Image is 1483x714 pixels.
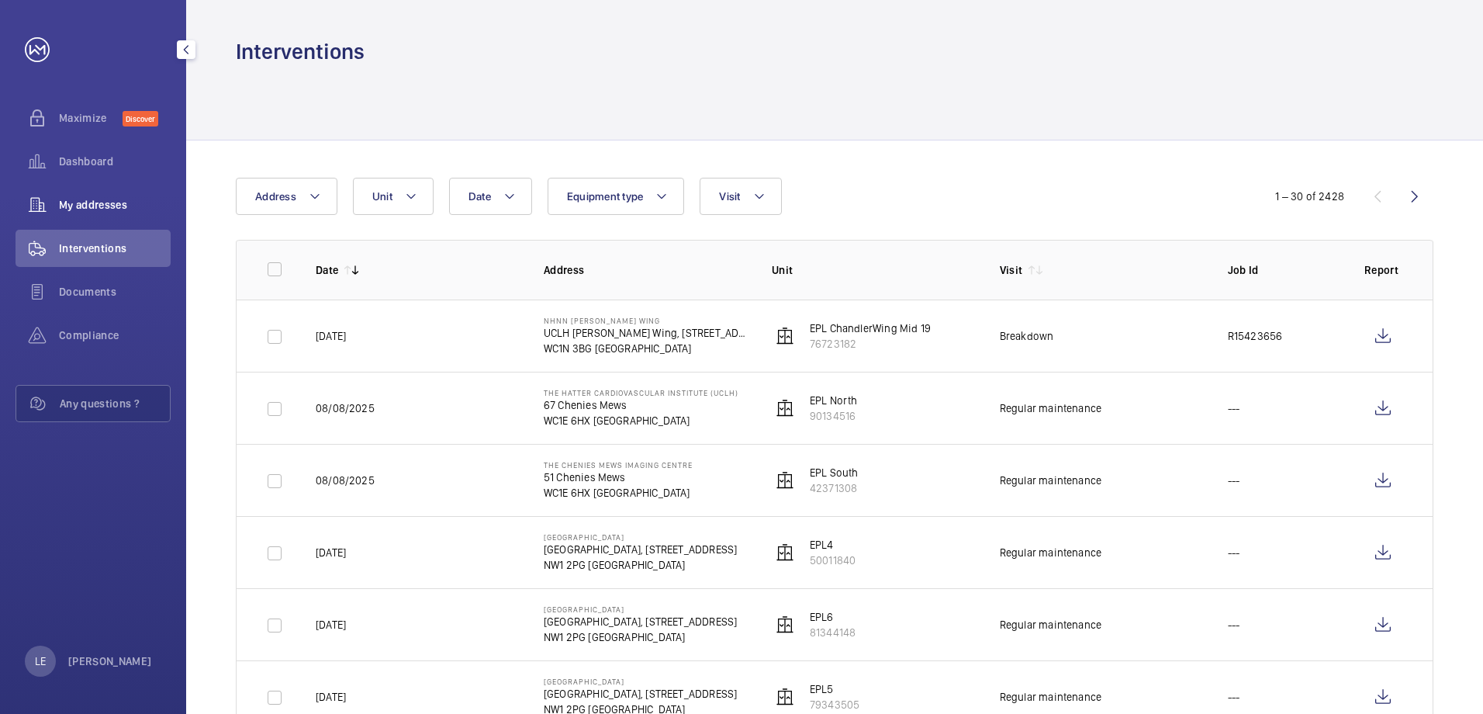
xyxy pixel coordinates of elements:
[59,328,171,343] span: Compliance
[719,190,740,203] span: Visit
[59,197,171,213] span: My addresses
[1000,262,1023,278] p: Visit
[316,473,375,488] p: 08/08/2025
[776,399,794,418] img: elevator.svg
[236,178,337,215] button: Address
[810,625,856,640] p: 81344148
[1228,689,1240,705] p: ---
[544,532,737,542] p: [GEOGRAPHIC_DATA]
[810,408,858,424] p: 90134516
[123,111,158,127] span: Discover
[544,460,693,470] p: The Chenies Mews Imaging Centre
[59,284,171,300] span: Documents
[1000,473,1101,488] div: Regular maintenance
[60,396,170,411] span: Any questions ?
[35,653,46,669] p: LE
[1228,400,1240,416] p: ---
[776,688,794,706] img: elevator.svg
[1275,189,1344,204] div: 1 – 30 of 2428
[810,480,859,496] p: 42371308
[1000,328,1054,344] div: Breakdown
[316,328,346,344] p: [DATE]
[372,190,392,203] span: Unit
[1000,689,1101,705] div: Regular maintenance
[776,327,794,345] img: elevator.svg
[316,545,346,560] p: [DATE]
[1228,545,1240,560] p: ---
[700,178,781,215] button: Visit
[1228,262,1340,278] p: Job Id
[449,178,532,215] button: Date
[776,615,794,634] img: elevator.svg
[353,178,434,215] button: Unit
[810,465,859,480] p: EPL South
[544,485,693,501] p: WC1E 6HX [GEOGRAPHIC_DATA]
[544,470,693,485] p: 51 Chenies Mews
[810,336,931,352] p: 76723182
[236,37,365,66] h1: Interventions
[776,543,794,562] img: elevator.svg
[1000,617,1101,633] div: Regular maintenance
[810,553,856,568] p: 50011840
[810,697,859,712] p: 79343505
[1000,400,1101,416] div: Regular maintenance
[544,325,747,341] p: UCLH [PERSON_NAME] Wing, [STREET_ADDRESS],
[544,316,747,325] p: NHNN [PERSON_NAME] Wing
[810,537,856,553] p: EPL4
[544,557,737,573] p: NW1 2PG [GEOGRAPHIC_DATA]
[548,178,685,215] button: Equipment type
[255,190,296,203] span: Address
[567,190,644,203] span: Equipment type
[68,653,152,669] p: [PERSON_NAME]
[59,154,171,169] span: Dashboard
[776,471,794,490] img: elevator.svg
[1000,545,1101,560] div: Regular maintenance
[544,677,737,686] p: [GEOGRAPHIC_DATA]
[1228,473,1240,488] p: ---
[1228,328,1283,344] p: R15423656
[544,629,737,645] p: NW1 2PG [GEOGRAPHIC_DATA]
[316,689,346,705] p: [DATE]
[468,190,491,203] span: Date
[810,393,858,408] p: EPL North
[1364,262,1402,278] p: Report
[544,341,747,356] p: WC1N 3BG [GEOGRAPHIC_DATA]
[810,321,931,336] p: EPL ChandlerWing Mid 19
[544,262,747,278] p: Address
[810,609,856,625] p: EPL6
[544,388,738,397] p: The Hatter Cardiovascular Institute (UCLH)
[544,605,737,614] p: [GEOGRAPHIC_DATA]
[544,413,738,428] p: WC1E 6HX [GEOGRAPHIC_DATA]
[544,542,737,557] p: [GEOGRAPHIC_DATA], [STREET_ADDRESS]
[59,241,171,256] span: Interventions
[544,614,737,629] p: [GEOGRAPHIC_DATA], [STREET_ADDRESS]
[810,681,859,697] p: EPL5
[316,400,375,416] p: 08/08/2025
[316,262,338,278] p: Date
[772,262,975,278] p: Unit
[544,686,737,702] p: [GEOGRAPHIC_DATA], [STREET_ADDRESS]
[59,110,123,126] span: Maximize
[316,617,346,633] p: [DATE]
[1228,617,1240,633] p: ---
[544,397,738,413] p: 67 Chenies Mews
